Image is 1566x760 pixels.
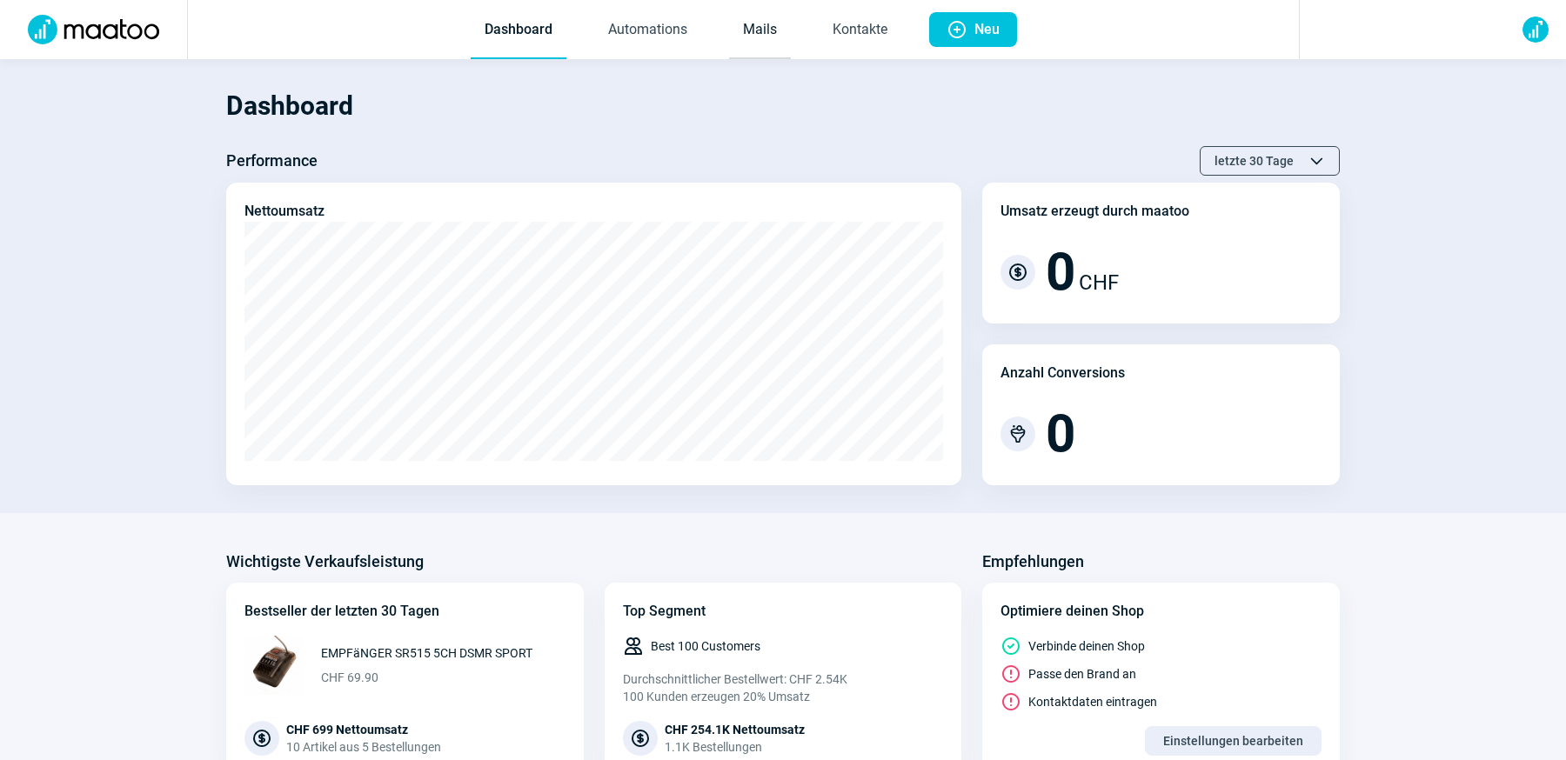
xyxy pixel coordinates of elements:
[594,2,701,59] a: Automations
[1000,363,1125,383] div: Anzahl Conversions
[623,601,944,622] div: Top Segment
[226,77,1340,136] h1: Dashboard
[226,147,318,175] h3: Performance
[974,12,1000,47] span: Neu
[982,548,1084,576] h3: Empfehlungen
[665,738,805,756] div: 1.1K Bestellungen
[226,548,424,576] h3: Wichtigste Verkaufsleistung
[729,2,791,59] a: Mails
[819,2,901,59] a: Kontakte
[1028,665,1136,683] span: Passe den Brand an
[665,721,805,738] div: CHF 254.1K Nettoumsatz
[1079,267,1119,298] span: CHF
[1046,408,1075,460] span: 0
[244,601,565,622] div: Bestseller der letzten 30 Tagen
[17,15,170,44] img: Logo
[244,636,304,695] img: 68x68
[651,637,760,655] span: Best 100 Customers
[286,721,441,738] div: CHF 699 Nettoumsatz
[321,644,532,662] span: EMPFäNGER SR515 5CH DSMR SPORT
[929,12,1017,47] button: Neu
[286,738,441,756] div: 10 Artikel aus 5 Bestellungen
[1046,246,1075,298] span: 0
[321,669,532,686] span: CHF 69.90
[1000,201,1189,222] div: Umsatz erzeugt durch maatoo
[1145,726,1322,756] button: Einstellungen bearbeiten
[1000,601,1322,622] div: Optimiere deinen Shop
[244,201,325,222] div: Nettoumsatz
[623,670,944,705] div: Durchschnittlicher Bestellwert: CHF 2.54K 100 Kunden erzeugen 20% Umsatz
[471,2,566,59] a: Dashboard
[1028,693,1157,710] span: Kontaktdaten eintragen
[1522,17,1549,43] img: avatar
[1163,727,1303,755] span: Einstellungen bearbeiten
[1215,147,1294,175] span: letzte 30 Tage
[1028,637,1145,655] span: Verbinde deinen Shop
